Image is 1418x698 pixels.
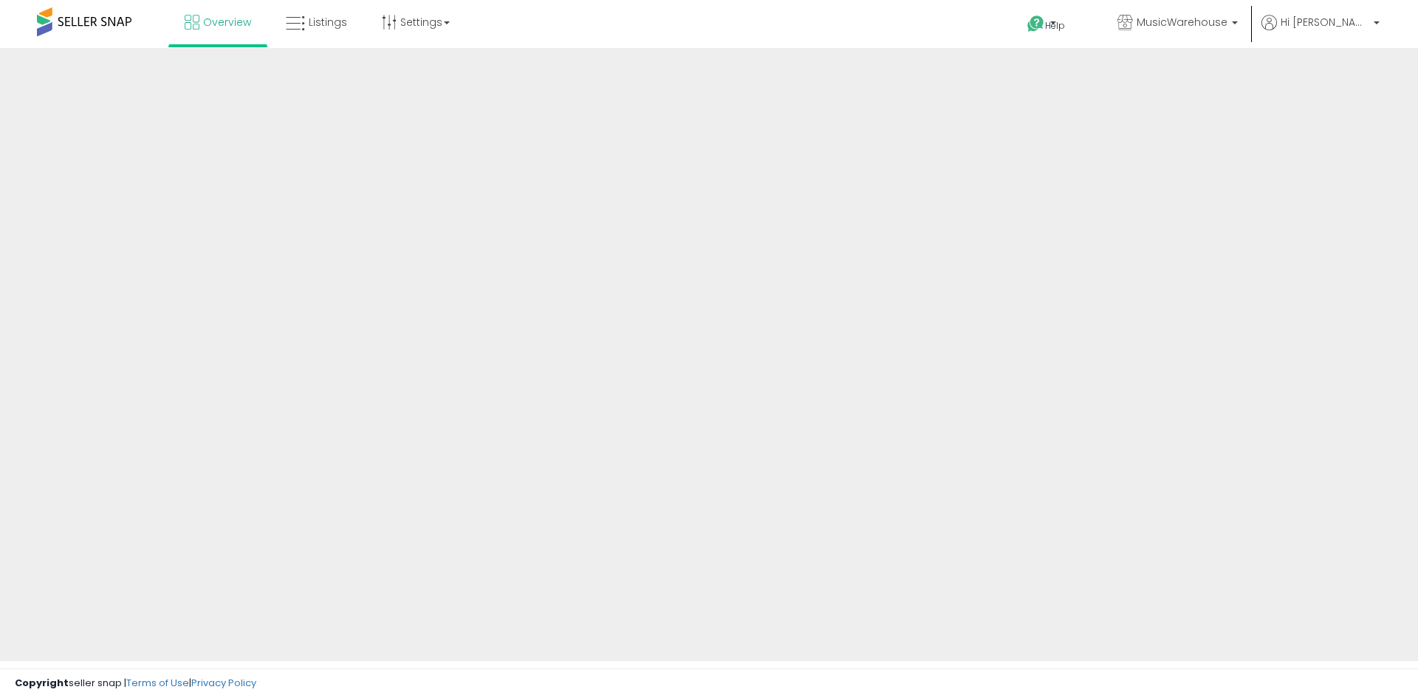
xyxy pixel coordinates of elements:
span: MusicWarehouse [1137,15,1227,30]
span: Help [1045,19,1065,32]
span: Hi [PERSON_NAME] [1281,15,1369,30]
a: Help [1015,4,1094,48]
span: Listings [309,15,347,30]
a: Hi [PERSON_NAME] [1261,15,1380,48]
span: Overview [203,15,251,30]
i: Get Help [1027,15,1045,33]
